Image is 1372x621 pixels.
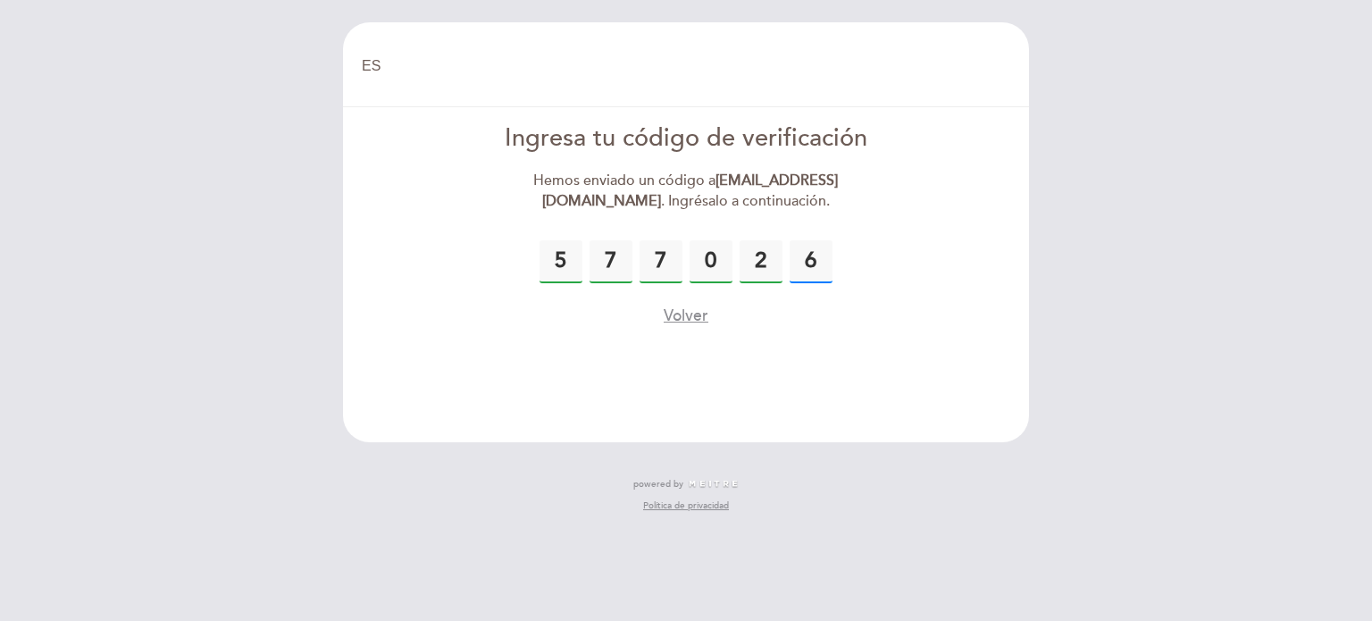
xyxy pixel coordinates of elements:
input: 0 [690,240,732,283]
a: powered by [633,478,739,491]
img: MEITRE [688,480,739,489]
button: Volver [664,305,708,327]
a: Política de privacidad [643,499,729,512]
input: 0 [790,240,832,283]
span: powered by [633,478,683,491]
input: 0 [540,240,582,283]
input: 0 [740,240,782,283]
input: 0 [590,240,632,283]
strong: [EMAIL_ADDRESS][DOMAIN_NAME] [542,172,839,210]
div: Ingresa tu código de verificación [481,122,891,156]
div: Hemos enviado un código a . Ingrésalo a continuación. [481,171,891,212]
input: 0 [640,240,682,283]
